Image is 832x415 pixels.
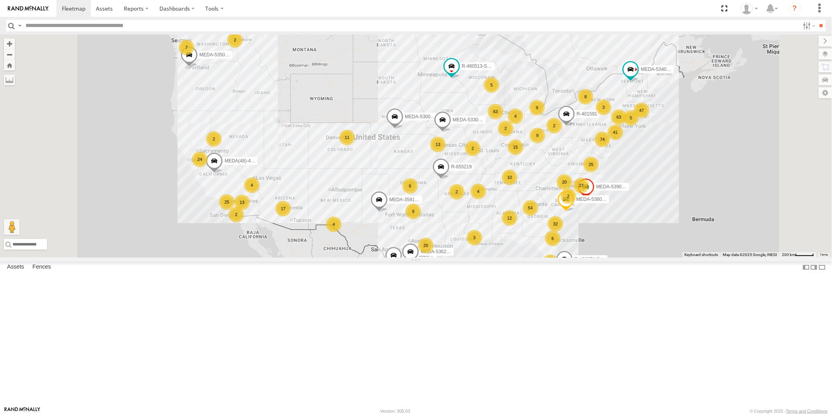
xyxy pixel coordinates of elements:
[595,132,610,147] div: 74
[723,253,777,257] span: Map data ©2025 Google, INEGI
[502,170,517,185] div: 10
[780,252,816,258] button: Map Scale: 200 km per 44 pixels
[611,109,627,125] div: 63
[583,157,599,172] div: 25
[4,49,15,60] button: Zoom out
[498,121,514,136] div: 2
[623,110,639,126] div: 5
[738,3,761,14] div: Jennifer Albro
[4,74,15,85] label: Measure
[546,118,562,134] div: 2
[596,184,637,189] span: MEDA-539001-Roll
[275,201,291,217] div: 17
[451,164,472,170] span: R-655219
[641,67,681,72] span: MEDA-534010-Roll
[227,32,243,48] div: 2
[16,20,23,31] label: Search Query
[228,207,244,222] div: 2
[530,128,545,143] div: 9
[234,195,250,210] div: 13
[339,130,355,145] div: 11
[199,52,240,58] span: MEDA-535014-Roll
[467,230,482,245] div: 3
[782,253,795,257] span: 200 km
[596,99,611,115] div: 3
[4,38,15,49] button: Zoom in
[789,2,801,15] i: ?
[800,20,817,31] label: Search Filter Options
[206,131,222,147] div: 2
[508,139,523,155] div: 15
[179,40,194,55] div: 7
[508,108,523,124] div: 4
[750,409,828,413] div: © Copyright 2025 -
[8,6,49,11] img: rand-logo.svg
[4,60,15,70] button: Zoom Home
[608,125,623,140] div: 41
[578,89,593,105] div: 8
[421,249,461,254] span: MEDA-536205-Roll
[192,152,208,167] div: 24
[465,141,481,156] div: 2
[3,262,28,273] label: Assets
[418,238,434,253] div: 20
[219,194,235,210] div: 25
[488,104,503,119] div: 63
[402,178,418,194] div: 6
[224,158,273,164] span: MEDA(48)-484405-Roll
[810,262,818,273] label: Dock Summary Table to the Right
[557,174,572,190] div: 20
[576,197,621,202] span: MEDA-538005-Swing
[462,63,497,69] span: R-460513-Swing
[548,216,563,232] div: 32
[634,103,649,118] div: 47
[820,253,828,256] a: Terms
[561,188,576,204] div: 2
[684,252,718,258] button: Keyboard shortcuts
[389,197,430,202] span: MEDA-358103-Roll
[453,117,493,123] span: MEDA-533004-Roll
[470,184,486,199] div: 4
[786,409,828,413] a: Terms and Conditions
[380,409,410,413] div: Version: 305.03
[29,262,55,273] label: Fences
[545,231,561,246] div: 6
[4,407,40,415] a: Visit our Website
[543,254,558,270] div: 78
[449,184,465,200] div: 2
[819,87,832,98] label: Map Settings
[529,100,545,115] div: 9
[405,114,445,119] span: MEDA-530001-Roll
[575,256,610,262] span: R-492371-Swing
[430,137,446,152] div: 13
[573,178,589,193] div: 27
[4,219,20,235] button: Drag Pegman onto the map to open Street View
[802,262,810,273] label: Dock Summary Table to the Left
[818,262,826,273] label: Hide Summary Table
[326,217,342,232] div: 4
[484,77,499,93] div: 5
[577,111,597,117] span: R-401591
[523,200,538,216] div: 54
[405,204,421,219] div: 9
[244,177,260,193] div: 4
[502,210,517,226] div: 12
